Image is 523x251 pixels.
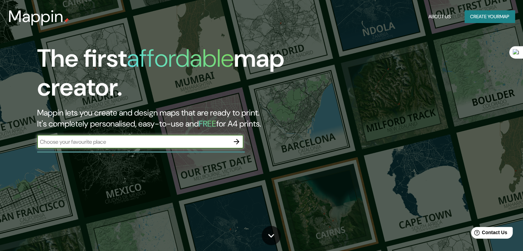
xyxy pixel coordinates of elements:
[37,138,230,146] input: Choose your favourite place
[426,10,454,23] button: About Us
[64,18,69,23] img: mappin-pin
[462,224,515,243] iframe: Help widget launcher
[8,7,64,26] h3: Mappin
[465,10,515,23] button: Create yourmap
[37,107,299,129] h2: Mappin lets you create and design maps that are ready to print. It's completely personalised, eas...
[37,44,299,107] h1: The first map creator.
[127,42,234,74] h1: affordable
[199,118,216,129] h5: FREE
